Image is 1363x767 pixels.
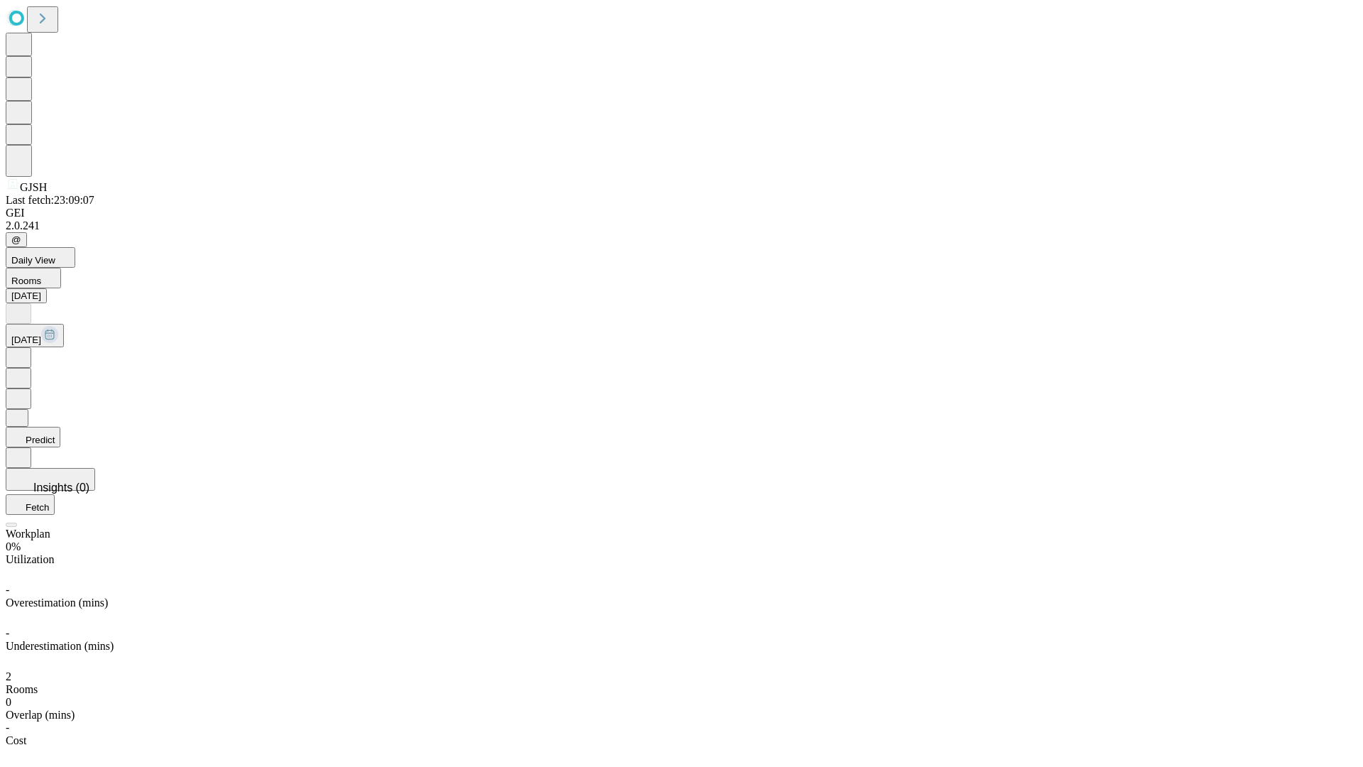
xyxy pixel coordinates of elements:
[11,234,21,245] span: @
[6,627,9,639] span: -
[33,482,89,494] span: Insights (0)
[11,276,41,286] span: Rooms
[6,540,21,553] span: 0%
[6,219,1357,232] div: 2.0.241
[6,194,94,206] span: Last fetch: 23:09:07
[6,288,47,303] button: [DATE]
[6,640,114,652] span: Underestimation (mins)
[11,334,41,345] span: [DATE]
[6,207,1357,219] div: GEI
[6,553,54,565] span: Utilization
[6,494,55,515] button: Fetch
[6,734,26,746] span: Cost
[6,683,38,695] span: Rooms
[6,528,50,540] span: Workplan
[6,597,108,609] span: Overestimation (mins)
[6,709,75,721] span: Overlap (mins)
[6,722,9,734] span: -
[6,247,75,268] button: Daily View
[6,670,11,682] span: 2
[20,181,47,193] span: GJSH
[11,255,55,266] span: Daily View
[6,268,61,288] button: Rooms
[6,324,64,347] button: [DATE]
[6,584,9,596] span: -
[6,696,11,708] span: 0
[6,232,27,247] button: @
[6,427,60,447] button: Predict
[6,468,95,491] button: Insights (0)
